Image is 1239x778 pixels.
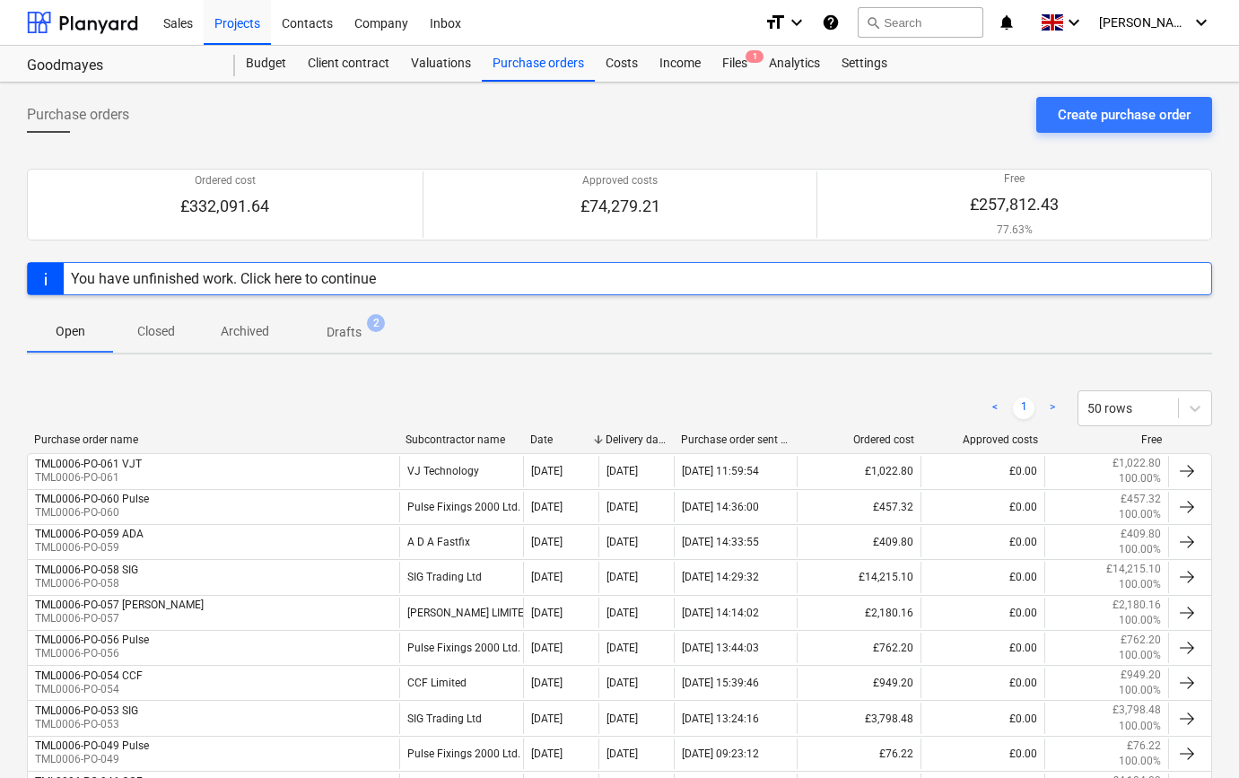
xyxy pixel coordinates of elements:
p: TML0006-PO-058 [35,576,138,591]
div: You have unfinished work. Click here to continue [71,270,376,287]
div: [DATE] [606,747,638,760]
p: Open [48,322,92,341]
div: Pulse Fixings 2000 Ltd. [399,633,523,663]
div: [DATE] 13:44:03 [682,642,759,654]
p: Free [970,171,1059,187]
div: TML0006-PO-053 SIG [35,704,138,717]
p: TML0006-PO-049 [35,752,149,767]
div: [DATE] [531,607,563,619]
p: 100.00% [1119,683,1161,698]
p: £762.20 [1121,633,1161,648]
p: Closed [135,322,178,341]
a: Income [649,46,711,82]
button: Search [858,7,983,38]
span: Purchase orders [27,104,129,126]
span: 1 [746,50,763,63]
div: TML0006-PO-061 VJT [35,458,142,470]
i: keyboard_arrow_down [1063,12,1085,33]
div: [DATE] [531,571,563,583]
span: search [866,15,880,30]
p: £74,279.21 [580,196,660,217]
i: keyboard_arrow_down [786,12,807,33]
p: TML0006-PO-053 [35,717,138,732]
div: [DATE] 14:14:02 [682,607,759,619]
div: £0.00 [921,668,1044,698]
div: Pulse Fixings 2000 Ltd. [399,739,523,769]
div: £949.20 [797,668,921,698]
div: [DATE] [531,747,563,760]
div: [DATE] [531,501,563,513]
i: notifications [998,12,1016,33]
div: Costs [595,46,649,82]
div: £76.22 [797,739,921,769]
div: [DATE] [606,571,638,583]
div: [DATE] 11:59:54 [682,465,759,477]
p: Archived [221,322,269,341]
div: [DATE] [606,607,638,619]
p: £257,812.43 [970,194,1059,215]
div: Files [711,46,758,82]
p: 100.00% [1119,507,1161,522]
div: £0.00 [921,739,1044,769]
div: Purchase orders [482,46,595,82]
p: 100.00% [1119,577,1161,592]
p: 100.00% [1119,542,1161,557]
div: £0.00 [921,703,1044,733]
a: Page 1 is your current page [1013,398,1034,419]
div: Goodmayes [27,57,214,75]
div: [PERSON_NAME] LIMITED [399,598,523,628]
p: TML0006-PO-059 [35,540,144,555]
div: Purchase order sent date [681,433,790,446]
p: 100.00% [1119,754,1161,769]
i: format_size [764,12,786,33]
div: £409.80 [797,527,921,557]
div: [DATE] [606,536,638,548]
div: Ordered cost [805,433,914,446]
p: £332,091.64 [180,196,269,217]
p: £14,215.10 [1106,562,1161,577]
div: TML0006-PO-060 Pulse [35,493,149,505]
div: Approved costs [929,433,1038,446]
p: 100.00% [1119,719,1161,734]
div: [DATE] [531,536,563,548]
div: Pulse Fixings 2000 Ltd. [399,492,523,522]
p: Drafts [327,323,362,342]
div: Client contract [297,46,400,82]
a: Analytics [758,46,831,82]
div: [DATE] 09:23:12 [682,747,759,760]
div: £0.00 [921,492,1044,522]
div: Free [1052,433,1162,446]
a: Previous page [984,398,1006,419]
p: £2,180.16 [1112,598,1161,613]
div: TML0006-PO-049 Pulse [35,739,149,752]
div: SIG Trading Ltd [399,562,523,592]
div: [DATE] [531,677,563,689]
div: Chat Widget [1149,692,1239,778]
div: [DATE] 15:39:46 [682,677,759,689]
div: Budget [235,46,297,82]
div: £0.00 [921,562,1044,592]
a: Next page [1042,398,1063,419]
button: Create purchase order [1036,97,1212,133]
p: 100.00% [1119,648,1161,663]
div: £457.32 [797,492,921,522]
div: £0.00 [921,527,1044,557]
a: Valuations [400,46,482,82]
div: £3,798.48 [797,703,921,733]
div: Date [530,433,591,446]
p: TML0006-PO-057 [35,611,204,626]
p: 100.00% [1119,613,1161,628]
div: [DATE] 13:24:16 [682,712,759,725]
div: Settings [831,46,898,82]
span: 2 [367,314,385,332]
div: £14,215.10 [797,562,921,592]
div: [DATE] [606,642,638,654]
div: £762.20 [797,633,921,663]
div: TML0006-PO-057 [PERSON_NAME] [35,599,204,611]
p: £457.32 [1121,492,1161,507]
div: £1,022.80 [797,456,921,486]
div: Delivery date [606,433,667,446]
div: SIG Trading Ltd [399,703,523,733]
